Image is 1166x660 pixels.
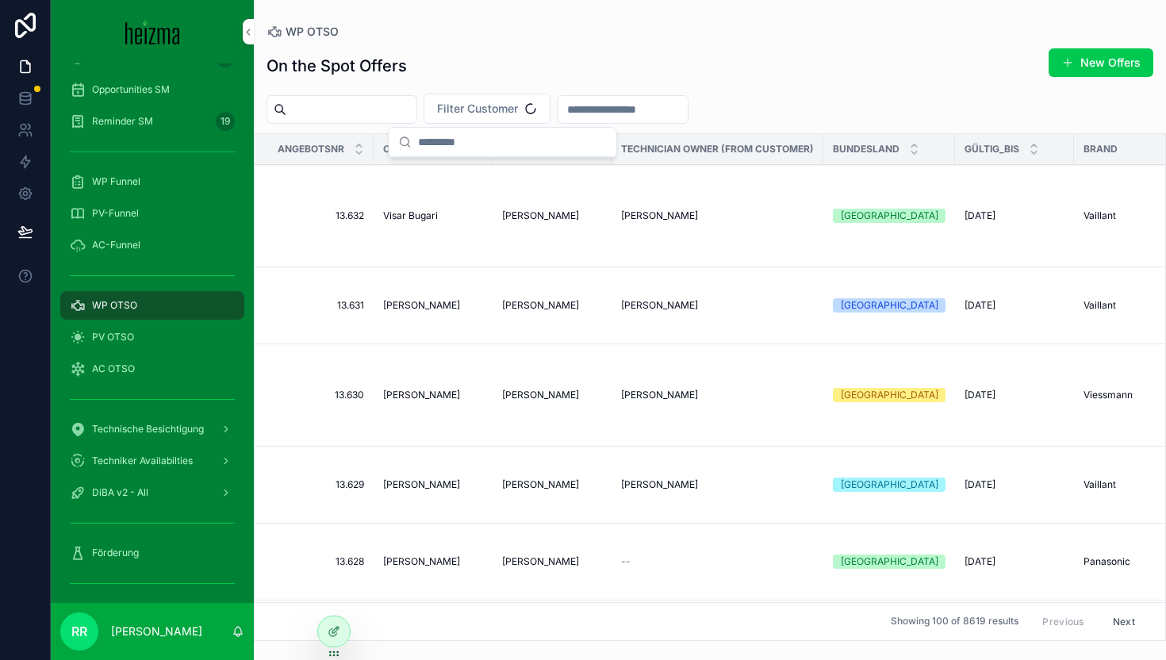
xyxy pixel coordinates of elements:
a: Opportunities SM [60,75,244,104]
a: [DATE] [965,389,1064,401]
span: Vaillant [1084,478,1116,491]
span: Visar Bugari [383,209,438,222]
a: [PERSON_NAME] [383,478,483,491]
a: 13.629 [274,478,364,491]
button: New Offers [1049,48,1153,77]
a: Techniker Availabilties [60,447,244,475]
a: [PERSON_NAME] [502,209,602,222]
a: [PERSON_NAME] [383,389,483,401]
a: Technische Besichtigung [60,415,244,443]
a: PV OTSO [60,323,244,351]
span: WP OTSO [286,24,339,40]
button: Select Button [424,94,550,124]
span: DiBA v2 - All [92,486,148,499]
span: Förderung [92,547,139,559]
div: [GEOGRAPHIC_DATA] [841,554,938,569]
a: [GEOGRAPHIC_DATA] [833,478,945,492]
span: Techniker Availabilties [92,455,193,467]
a: Reminder SM19 [60,107,244,136]
a: [GEOGRAPHIC_DATA] [833,209,945,223]
span: PV OTSO [92,331,134,343]
span: [PERSON_NAME] [621,389,698,401]
span: [PERSON_NAME] [621,478,698,491]
a: [GEOGRAPHIC_DATA] [833,298,945,313]
a: 13.628 [274,555,364,568]
a: WP OTSO [267,24,339,40]
span: Customer [383,143,438,155]
span: Vaillant [1084,209,1116,222]
span: [PERSON_NAME] [502,478,579,491]
a: [PERSON_NAME] [502,389,602,401]
img: App logo [125,19,180,44]
a: 13.632 [274,209,364,222]
a: 13.631 [274,299,364,312]
div: 19 [216,112,235,131]
span: [PERSON_NAME] [383,299,460,312]
span: [DATE] [965,555,995,568]
span: Vaillant [1084,299,1116,312]
span: [PERSON_NAME] [502,389,579,401]
span: AC OTSO [92,363,135,375]
span: [DATE] [965,478,995,491]
div: [GEOGRAPHIC_DATA] [841,298,938,313]
a: [GEOGRAPHIC_DATA] [833,554,945,569]
a: Förderung [60,539,244,567]
a: [PERSON_NAME] [502,555,602,568]
a: DiBA v2 - All [60,478,244,507]
a: 13.630 [274,389,364,401]
span: [DATE] [965,299,995,312]
span: Technische Besichtigung [92,423,204,436]
span: [PERSON_NAME] [621,209,698,222]
span: [PERSON_NAME] [502,555,579,568]
a: [GEOGRAPHIC_DATA] [833,388,945,402]
span: Showing 100 of 8619 results [891,616,1018,628]
span: RR [71,622,87,641]
a: [PERSON_NAME] [621,389,814,401]
span: [PERSON_NAME] [502,209,579,222]
span: [DATE] [965,389,995,401]
a: [PERSON_NAME] [383,555,483,568]
span: [PERSON_NAME] [502,299,579,312]
a: PV-Funnel [60,199,244,228]
span: WP Funnel [92,175,140,188]
a: AC OTSO [60,355,244,383]
div: [GEOGRAPHIC_DATA] [841,388,938,402]
div: [GEOGRAPHIC_DATA] [841,209,938,223]
a: [DATE] [965,555,1064,568]
span: Brand [1084,143,1118,155]
p: [PERSON_NAME] [111,624,202,639]
a: [PERSON_NAME] [621,299,814,312]
span: -- [621,555,631,568]
span: Angebotsnr [278,143,344,155]
a: [PERSON_NAME] [502,299,602,312]
a: [PERSON_NAME] [502,478,602,491]
a: WP Funnel [60,167,244,196]
span: Gültig_bis [965,143,1019,155]
a: [DATE] [965,209,1064,222]
div: scrollable content [51,63,254,603]
a: WP OTSO [60,291,244,320]
a: -- [621,555,814,568]
a: [PERSON_NAME] [621,209,814,222]
span: [PERSON_NAME] [621,299,698,312]
span: Technician Owner (from customer) [621,143,814,155]
span: Bundesland [833,143,899,155]
span: [PERSON_NAME] [383,478,460,491]
span: Viessmann [1084,389,1133,401]
span: Reminder SM [92,115,153,128]
h1: On the Spot Offers [267,55,407,77]
span: [PERSON_NAME] [383,555,460,568]
a: [DATE] [965,299,1064,312]
a: AC-Funnel [60,231,244,259]
span: Filter Customer [437,101,518,117]
span: AC-Funnel [92,239,140,251]
a: [PERSON_NAME] [383,299,483,312]
span: [PERSON_NAME] [383,389,460,401]
a: Visar Bugari [383,209,483,222]
span: PV-Funnel [92,207,139,220]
